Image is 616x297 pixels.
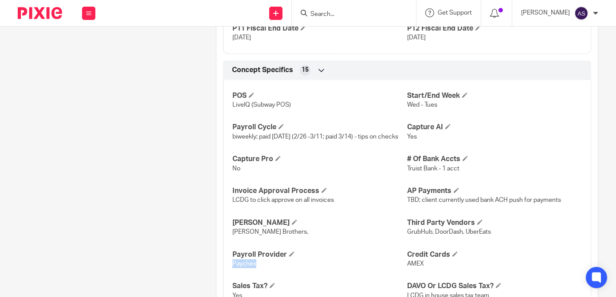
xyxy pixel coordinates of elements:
[232,91,407,100] h4: POS
[232,218,407,228] h4: [PERSON_NAME]
[407,218,582,228] h4: Third Party Vendors
[302,66,309,74] span: 15
[232,24,407,33] h4: P11 Fiscal End Date
[232,197,334,203] span: LCDG to click approve on all invoices
[310,11,389,19] input: Search
[407,166,459,172] span: Truist Bank - 1 acct
[232,66,293,75] span: Concept Specifics
[18,7,62,19] img: Pixie
[232,134,398,140] span: biweekly; paid [DATE] (2/26 -3/11; paid 3/14) - tips on checks
[574,6,589,20] img: svg%3E
[407,102,437,108] span: Wed - Tues
[521,8,570,17] p: [PERSON_NAME]
[407,250,582,259] h4: Credit Cards
[407,154,582,164] h4: # Of Bank Accts
[232,282,407,291] h4: Sales Tax?
[407,197,561,203] span: TBD; client currently used bank ACH push for payments
[407,24,582,33] h4: P12 Fiscal End Date
[407,134,417,140] span: Yes
[232,35,251,41] span: [DATE]
[232,154,407,164] h4: Capture Pro
[407,123,582,132] h4: Capture AI
[407,91,582,100] h4: Start/End Week
[232,123,407,132] h4: Payroll Cycle
[232,261,256,267] span: Paychex
[232,250,407,259] h4: Payroll Provider
[232,186,407,196] h4: Invoice Approval Process
[438,10,472,16] span: Get Support
[407,229,491,235] span: GrubHub, DoorDash, UberEats
[407,261,424,267] span: AMEX
[407,282,582,291] h4: DAVO Or LCDG Sales Tax?
[232,229,308,235] span: [PERSON_NAME] Brothers,
[232,102,291,108] span: LiveIQ (Subway POS)
[407,35,426,41] span: [DATE]
[407,186,582,196] h4: AP Payments
[232,166,240,172] span: No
